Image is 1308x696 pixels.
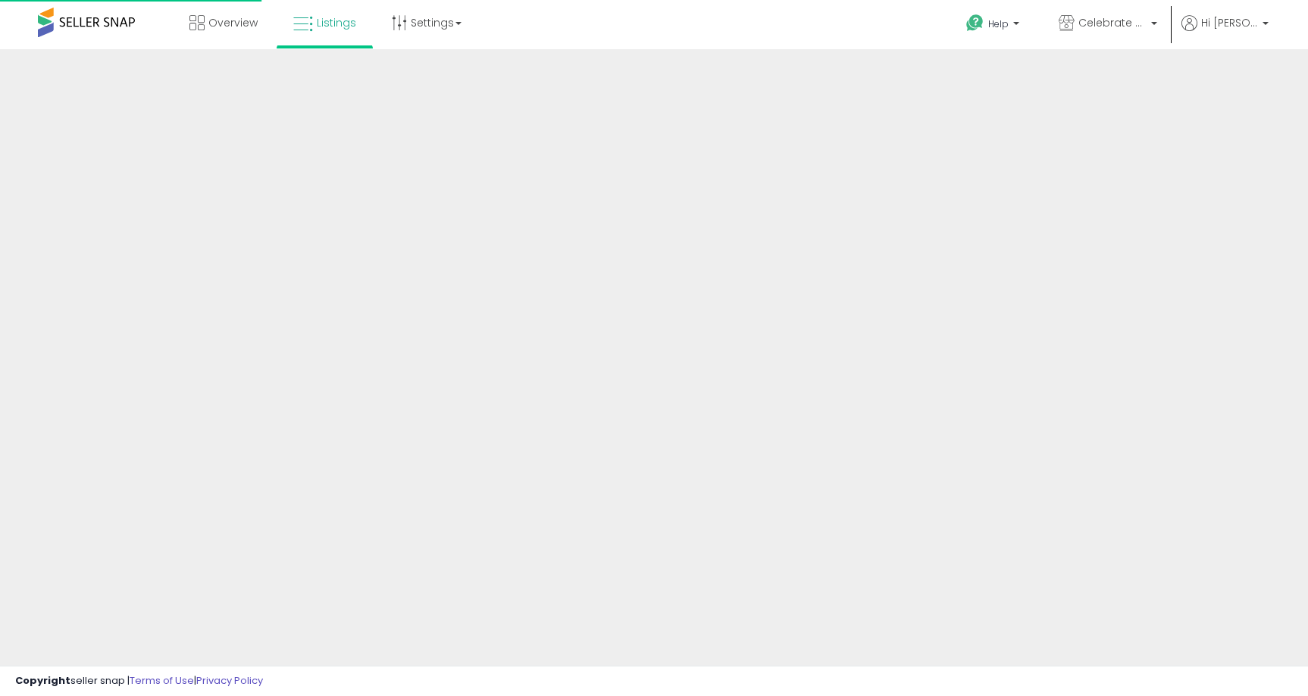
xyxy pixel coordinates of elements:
[954,2,1034,49] a: Help
[208,15,258,30] span: Overview
[1201,15,1258,30] span: Hi [PERSON_NAME]
[15,673,70,688] strong: Copyright
[317,15,356,30] span: Listings
[1078,15,1147,30] span: Celebrate Alive
[130,673,194,688] a: Terms of Use
[1181,15,1269,49] a: Hi [PERSON_NAME]
[988,17,1009,30] span: Help
[965,14,984,33] i: Get Help
[196,673,263,688] a: Privacy Policy
[15,674,263,688] div: seller snap | |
